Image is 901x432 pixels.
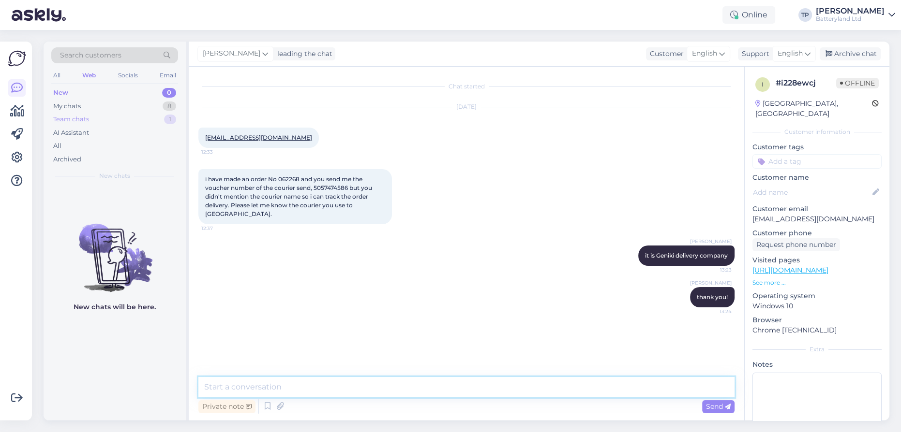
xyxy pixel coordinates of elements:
[60,50,121,60] span: Search customers
[752,154,882,169] input: Add a tag
[816,15,885,23] div: Batteryland Ltd
[51,69,62,82] div: All
[158,69,178,82] div: Email
[80,69,98,82] div: Web
[778,48,803,59] span: English
[695,308,732,315] span: 13:24
[645,252,728,259] span: it is Geniki delivery company
[762,81,764,88] span: i
[690,238,732,245] span: [PERSON_NAME]
[201,148,238,156] span: 12:33
[752,360,882,370] p: Notes
[53,155,81,164] div: Archived
[74,302,156,312] p: New chats will be here.
[752,291,882,301] p: Operating system
[753,187,871,198] input: Add name
[755,99,872,119] div: [GEOGRAPHIC_DATA], [GEOGRAPHIC_DATA]
[752,266,828,274] a: [URL][DOMAIN_NAME]
[53,101,81,111] div: My chats
[205,134,312,141] a: [EMAIL_ADDRESS][DOMAIN_NAME]
[776,77,836,89] div: # i228ewcj
[53,115,89,124] div: Team chats
[752,173,882,183] p: Customer name
[752,238,840,251] div: Request phone number
[692,48,717,59] span: English
[203,48,260,59] span: [PERSON_NAME]
[8,49,26,68] img: Askly Logo
[198,102,735,111] div: [DATE]
[44,206,186,293] img: No chats
[273,49,332,59] div: leading the chat
[205,175,374,217] span: i have made an order No 062268 and you send me the voucher number of the courier send, 5057474586...
[798,8,812,22] div: TP
[690,279,732,287] span: [PERSON_NAME]
[695,266,732,274] span: 13:23
[752,214,882,224] p: [EMAIL_ADDRESS][DOMAIN_NAME]
[646,49,684,59] div: Customer
[164,115,176,124] div: 1
[162,88,176,98] div: 0
[53,88,68,98] div: New
[53,141,61,151] div: All
[738,49,769,59] div: Support
[816,7,895,23] a: [PERSON_NAME]Batteryland Ltd
[201,225,238,232] span: 12:37
[752,315,882,325] p: Browser
[198,82,735,91] div: Chat started
[752,278,882,287] p: See more ...
[752,142,882,152] p: Customer tags
[816,7,885,15] div: [PERSON_NAME]
[722,6,775,24] div: Online
[53,128,89,138] div: AI Assistant
[836,78,879,88] span: Offline
[820,47,881,60] div: Archive chat
[752,228,882,238] p: Customer phone
[752,301,882,311] p: Windows 10
[752,204,882,214] p: Customer email
[198,400,255,413] div: Private note
[697,293,728,301] span: thank you!
[752,325,882,335] p: Chrome [TECHNICAL_ID]
[99,172,130,180] span: New chats
[752,345,882,354] div: Extra
[116,69,140,82] div: Socials
[163,101,176,111] div: 8
[752,255,882,265] p: Visited pages
[752,128,882,136] div: Customer information
[706,402,731,411] span: Send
